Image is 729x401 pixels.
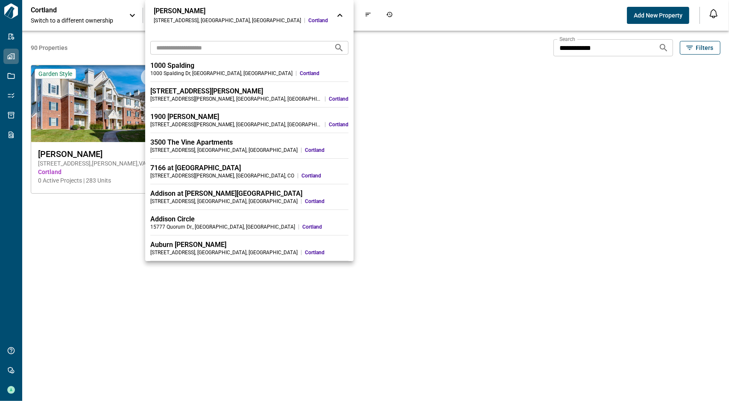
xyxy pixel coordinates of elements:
span: Cortland [302,224,348,230]
span: Cortland [305,147,348,154]
span: Cortland [305,198,348,205]
div: [STREET_ADDRESS][PERSON_NAME] , [GEOGRAPHIC_DATA] , [GEOGRAPHIC_DATA] [150,121,322,128]
div: Addison at [PERSON_NAME][GEOGRAPHIC_DATA] [150,189,348,198]
div: [STREET_ADDRESS][PERSON_NAME] , [GEOGRAPHIC_DATA] , [GEOGRAPHIC_DATA] [150,96,322,102]
div: [STREET_ADDRESS][PERSON_NAME] , [GEOGRAPHIC_DATA] , CO [150,172,294,179]
span: Cortland [302,172,348,179]
span: Cortland [329,121,348,128]
div: [STREET_ADDRESS] , [GEOGRAPHIC_DATA] , [GEOGRAPHIC_DATA] [150,147,298,154]
div: 1900 [PERSON_NAME] [150,113,348,121]
div: 1000 Spalding Dr , [GEOGRAPHIC_DATA] , [GEOGRAPHIC_DATA] [150,70,293,77]
div: Auburn [PERSON_NAME] [150,241,348,249]
div: 7166 at [GEOGRAPHIC_DATA] [150,164,348,172]
div: [STREET_ADDRESS] , [GEOGRAPHIC_DATA] , [GEOGRAPHIC_DATA] [154,17,301,24]
div: 3500 The Vine Apartments [150,138,348,147]
div: [STREET_ADDRESS][PERSON_NAME] [150,87,348,96]
div: [PERSON_NAME] [154,7,328,15]
div: Addison Circle [150,215,348,224]
span: Cortland [300,70,348,77]
span: Cortland [329,96,348,102]
span: Cortland [308,17,328,24]
div: 15777 Quorum Dr. , [GEOGRAPHIC_DATA] , [GEOGRAPHIC_DATA] [150,224,295,230]
div: 1000 Spalding [150,61,348,70]
div: [STREET_ADDRESS] , [GEOGRAPHIC_DATA] , [GEOGRAPHIC_DATA] [150,249,298,256]
div: [STREET_ADDRESS] , [GEOGRAPHIC_DATA] , [GEOGRAPHIC_DATA] [150,198,298,205]
button: Search projects [331,39,348,56]
span: Cortland [305,249,348,256]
